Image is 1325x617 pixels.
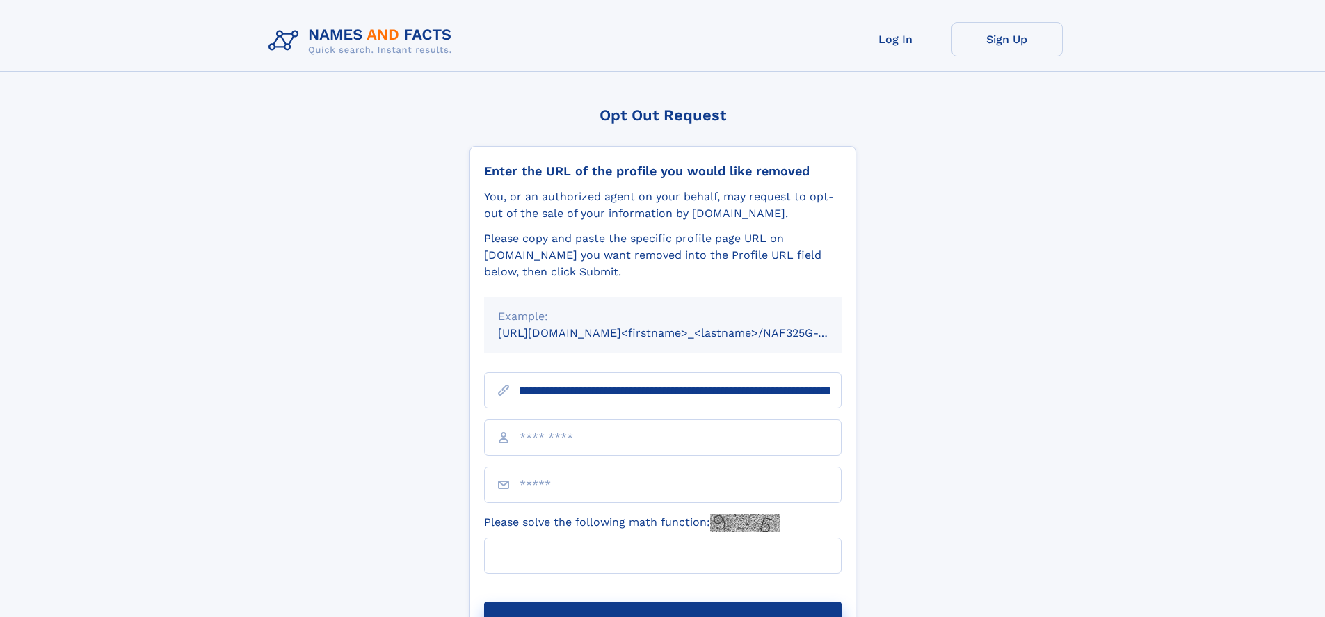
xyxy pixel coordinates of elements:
[484,230,842,280] div: Please copy and paste the specific profile page URL on [DOMAIN_NAME] you want removed into the Pr...
[498,326,868,339] small: [URL][DOMAIN_NAME]<firstname>_<lastname>/NAF325G-xxxxxxxx
[951,22,1063,56] a: Sign Up
[498,308,828,325] div: Example:
[840,22,951,56] a: Log In
[484,189,842,222] div: You, or an authorized agent on your behalf, may request to opt-out of the sale of your informatio...
[263,22,463,60] img: Logo Names and Facts
[484,163,842,179] div: Enter the URL of the profile you would like removed
[484,514,780,532] label: Please solve the following math function:
[469,106,856,124] div: Opt Out Request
